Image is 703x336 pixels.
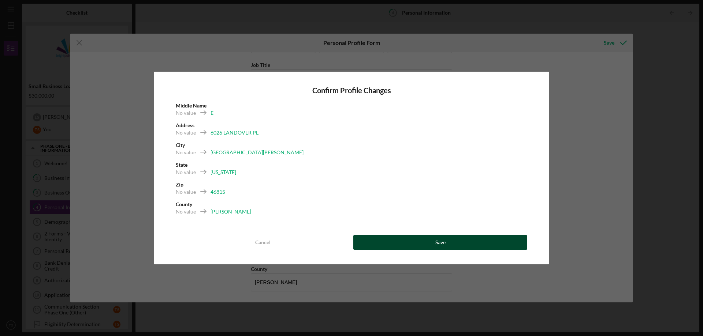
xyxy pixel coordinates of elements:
[211,188,225,196] div: 46815
[176,188,196,196] div: No value
[353,235,527,250] button: Save
[435,235,446,250] div: Save
[176,235,350,250] button: Cancel
[176,109,196,117] div: No value
[176,162,187,168] b: State
[176,208,196,215] div: No value
[176,122,194,128] b: Address
[211,169,236,176] div: [US_STATE]
[176,142,185,148] b: City
[176,102,207,109] b: Middle Name
[211,109,213,117] div: E
[255,235,271,250] div: Cancel
[176,181,183,188] b: Zip
[176,86,527,95] h4: Confirm Profile Changes
[176,129,196,136] div: No value
[176,149,196,156] div: No value
[211,129,258,136] div: 6026 LANDOVER PL
[211,149,304,156] div: [GEOGRAPHIC_DATA][PERSON_NAME]
[211,208,251,215] div: [PERSON_NAME]
[176,201,192,207] b: County
[176,169,196,176] div: No value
